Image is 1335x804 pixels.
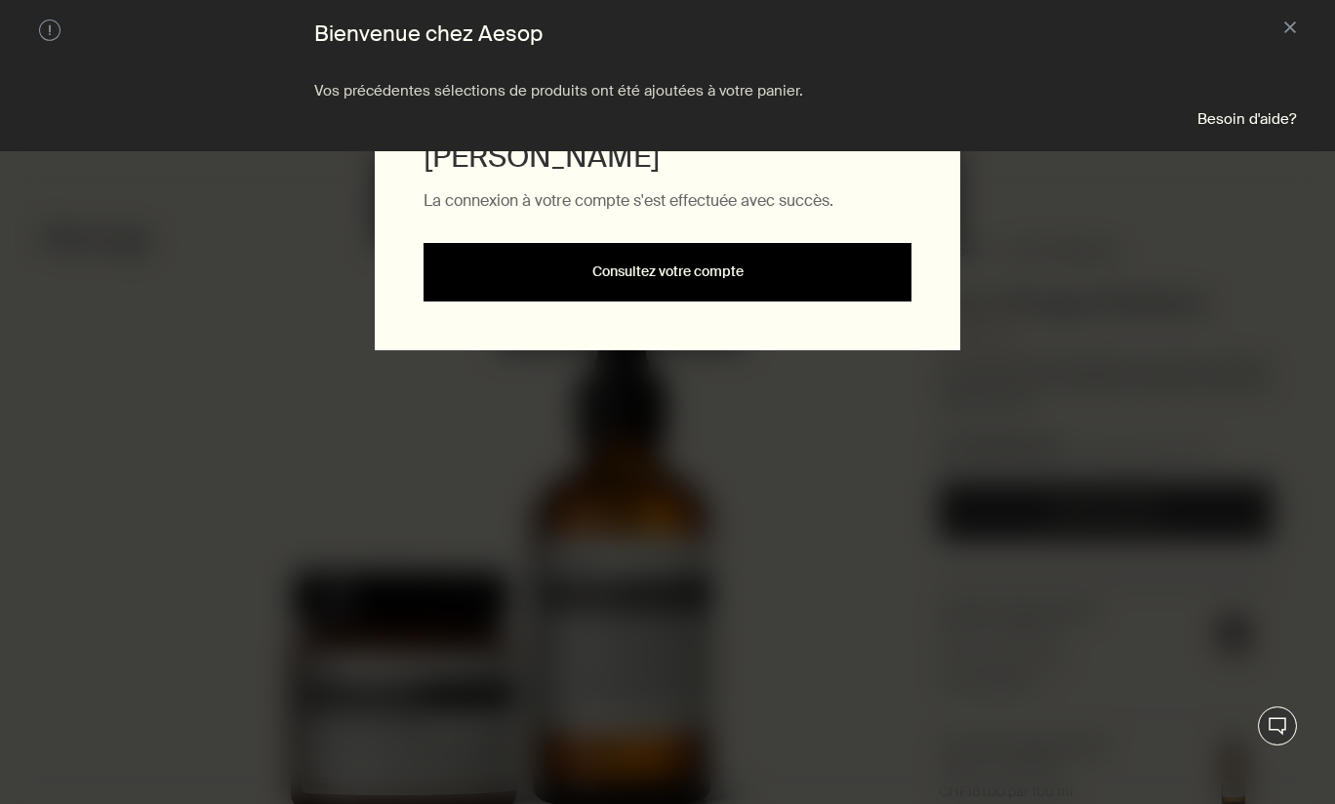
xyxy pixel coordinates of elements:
h1: Bienvenue chez Aesop [314,20,1022,50]
h1: [PERSON_NAME] [424,137,911,178]
a: Consultez votre compte [424,243,911,301]
p: Vos précédentes sélections de produits ont été ajoutées à votre panier. [314,79,1022,102]
p: La connexion à votre compte s'est effectuée avec succès. [424,187,911,214]
button: Close Dialog Banner [1284,20,1296,39]
button: Chat en direct [1258,706,1297,745]
a: Besoin d'aide? [1197,109,1296,129]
